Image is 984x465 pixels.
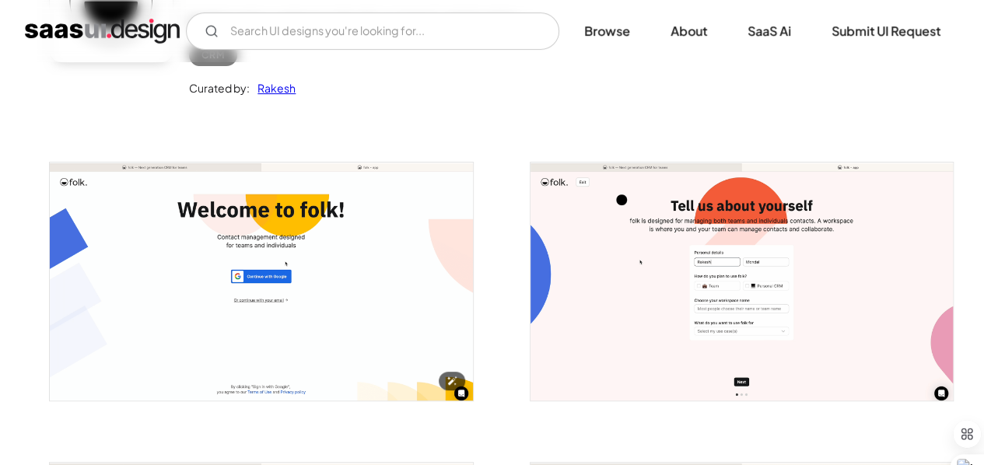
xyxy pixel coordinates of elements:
a: Browse [566,14,649,48]
form: Email Form [186,12,559,50]
a: open lightbox [50,163,472,400]
a: open lightbox [531,163,953,400]
img: 6369f93f0238eb820692b911_folk%20login.png [50,163,472,400]
a: home [25,19,180,44]
a: Submit UI Request [813,14,959,48]
a: SaaS Ai [729,14,810,48]
input: Search UI designs you're looking for... [186,12,559,50]
a: About [652,14,726,48]
div: Curated by: [189,79,250,97]
img: 6369f940f755584f51d165d2_folk%20more%20about%20user.png [531,163,953,400]
a: Rakesh [250,79,296,97]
